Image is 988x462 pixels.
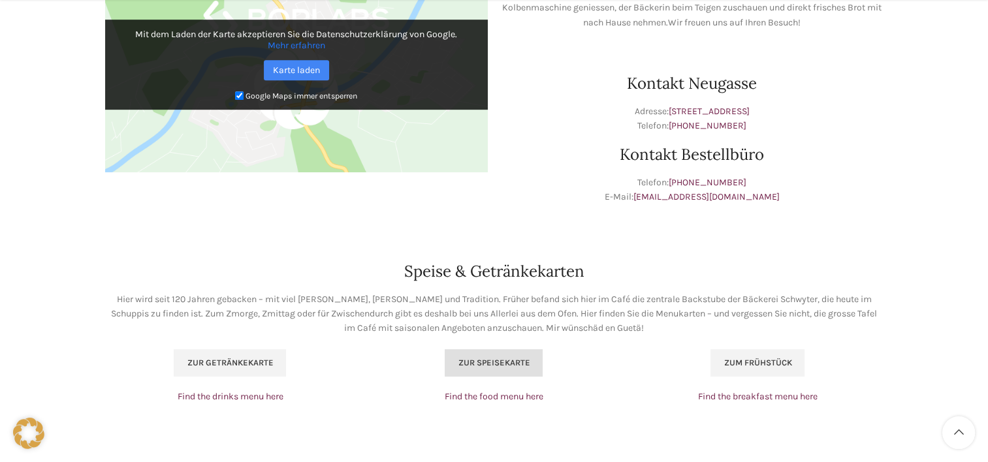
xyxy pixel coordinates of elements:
[268,40,325,51] a: Mehr erfahren
[668,17,801,28] span: Wir freuen uns auf Ihren Besuch!
[669,106,750,117] a: [STREET_ADDRESS]
[501,76,884,91] h2: Kontakt Neugasse
[501,104,884,134] p: Adresse: Telefon:
[458,358,530,368] span: Zur Speisekarte
[264,60,329,80] a: Karte laden
[710,349,805,377] a: Zum Frühstück
[669,120,746,131] a: [PHONE_NUMBER]
[698,391,818,402] a: Find the breakfast menu here
[501,147,884,162] h2: Kontakt Bestellbüro
[114,29,479,51] p: Mit dem Laden der Karte akzeptieren Sie die Datenschutzerklärung von Google.
[445,391,543,402] a: Find the food menu here
[177,391,283,402] a: Find the drinks menu here
[942,416,975,449] a: Scroll to top button
[724,358,791,368] span: Zum Frühstück
[633,191,780,202] a: [EMAIL_ADDRESS][DOMAIN_NAME]
[187,358,273,368] span: Zur Getränkekarte
[105,264,884,279] h2: Speise & Getränkekarten
[669,177,746,188] a: [PHONE_NUMBER]
[246,91,357,100] small: Google Maps immer entsperren
[445,349,543,377] a: Zur Speisekarte
[105,292,884,336] p: Hier wird seit 120 Jahren gebacken – mit viel [PERSON_NAME], [PERSON_NAME] und Tradition. Früher ...
[501,176,884,205] p: Telefon: E-Mail:
[235,91,244,100] input: Google Maps immer entsperren
[174,349,286,377] a: Zur Getränkekarte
